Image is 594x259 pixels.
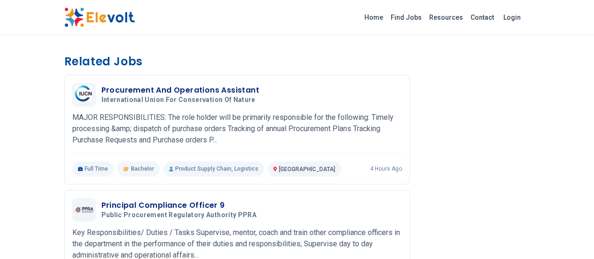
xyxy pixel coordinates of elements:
a: Home [361,10,387,25]
h3: Principal Compliance Officer 9 [101,200,260,211]
span: Bachelor [131,165,154,173]
img: International Union for Conservation of Nature [75,85,93,104]
p: MAJOR RESPONSIBILITIES: The role holder will be primarily responsible for the following: Timely p... [72,112,402,146]
img: Public Procurement Regulatory Authority PPRA [75,207,93,213]
a: Login [498,8,526,27]
p: 4 hours ago [370,165,402,173]
a: Contact [467,10,498,25]
span: International Union for Conservation of Nature [101,96,255,104]
h3: Related Jobs [64,54,410,69]
span: [GEOGRAPHIC_DATA] [279,166,335,173]
a: International Union for Conservation of NatureProcurement And Operations AssistantInternational U... [72,83,402,176]
span: Public Procurement Regulatory Authority PPRA [101,211,256,220]
a: Resources [425,10,467,25]
iframe: Chat Widget [547,214,594,259]
img: Elevolt [64,8,135,27]
p: Full Time [72,161,114,176]
h3: Procurement And Operations Assistant [101,85,259,96]
p: Product Supply Chain, Logistics [163,161,264,176]
a: Find Jobs [387,10,425,25]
